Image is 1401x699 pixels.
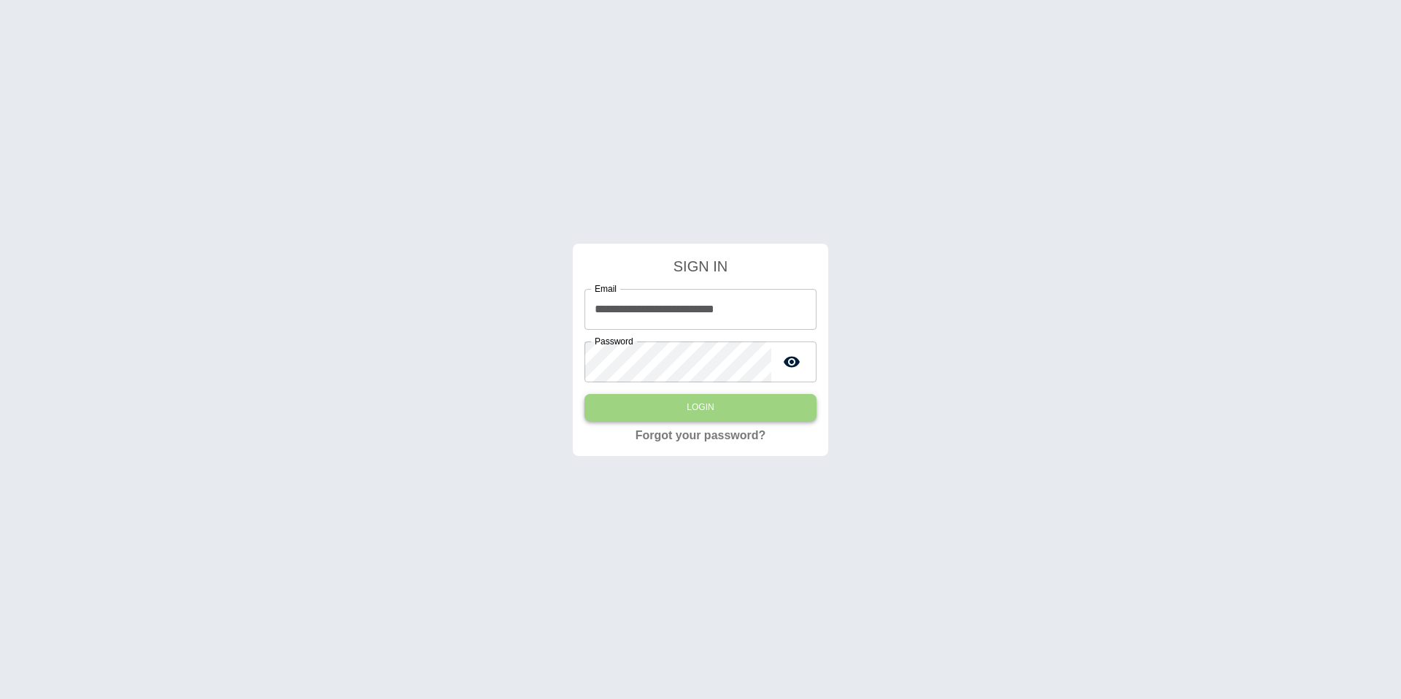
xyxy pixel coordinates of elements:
[584,394,817,421] button: Login
[595,335,633,347] label: Password
[636,427,766,444] a: Forgot your password?
[595,282,617,295] label: Email
[777,347,806,376] button: toggle password visibility
[584,255,817,277] h4: SIGN IN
